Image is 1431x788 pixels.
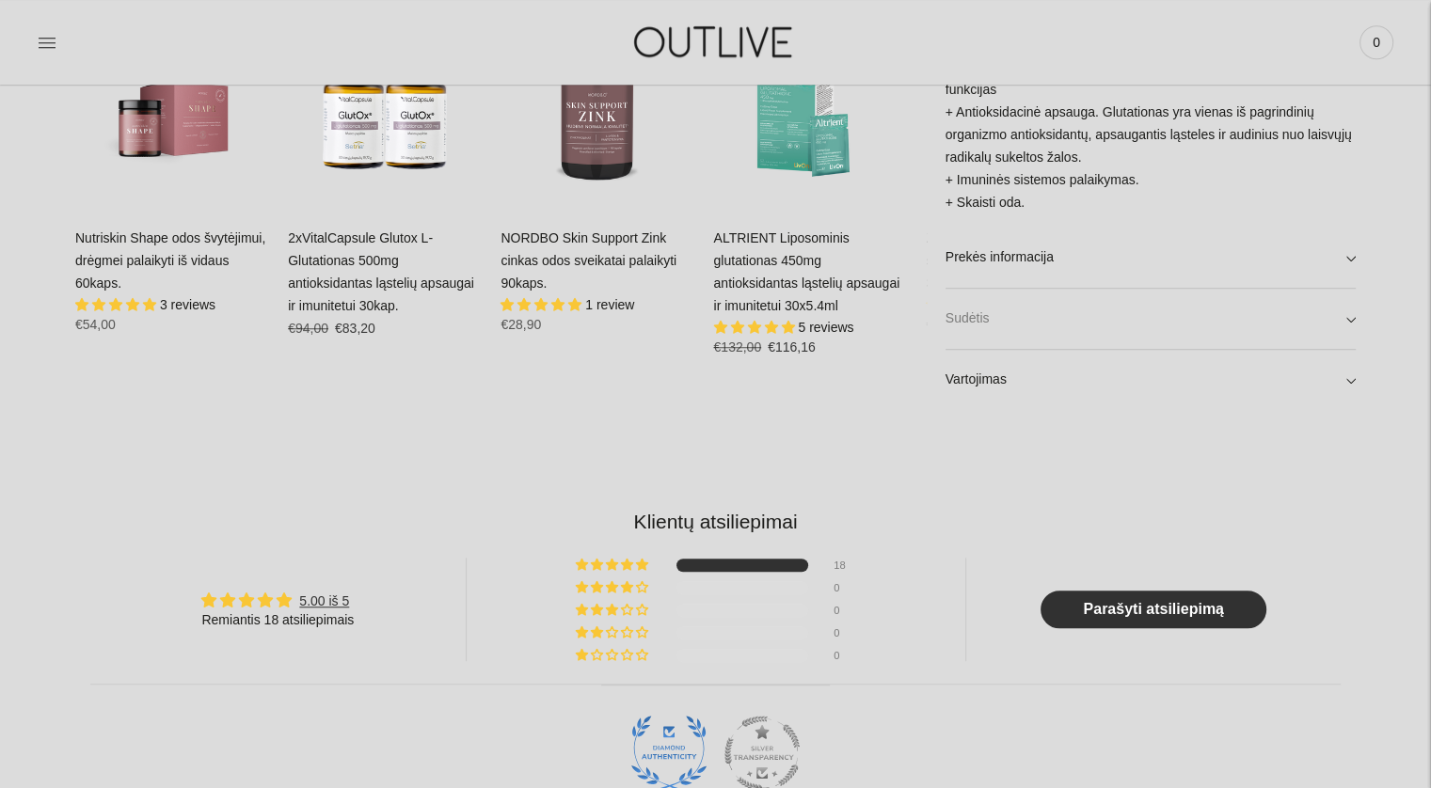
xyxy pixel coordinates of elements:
span: 5 reviews [798,320,853,335]
a: ALTRIENT Liposominis glutationas 450mg antioksidantas ląstelių apsaugai ir imunitetui 30x5.4ml [713,230,899,313]
a: Vartojimas [946,350,1356,410]
span: 3 reviews [160,297,215,312]
s: €94,00 [288,321,328,336]
a: 0 [1359,22,1393,63]
span: €54,00 [75,317,116,332]
span: 5.00 stars [75,297,160,312]
a: 5.00 iš 5 [299,593,349,608]
a: Parašyti atsiliepimą [1041,591,1266,628]
h2: Klientų atsiliepimai [90,508,1341,535]
a: Nutriskin Shape odos švytėjimui, drėgmei palaikyti iš vidaus 60kaps. [75,15,269,209]
a: Sudėtis [946,289,1356,349]
div: 18 [834,559,856,572]
span: 1 review [585,297,634,312]
img: OUTLIVE [597,9,833,74]
div: 100% (18) reviews with 5 star rating [576,559,651,572]
a: Nutriskin Shape odos švytėjimui, drėgmei palaikyti iš vidaus 60kaps. [75,230,265,291]
s: €132,00 [713,339,761,355]
a: 2xVitalCapsule Glutox L-Glutationas 500mg antioksidantas ląstelių apsaugai ir imunitetui 30kap. [288,230,474,313]
span: €83,20 [335,321,375,336]
span: 5.00 stars [713,320,798,335]
a: ALTRIENT Liposominis glutationas 450mg antioksidantas ląstelių apsaugai ir imunitetui 30x5.4ml [713,15,907,209]
span: €28,90 [501,317,541,332]
span: 5.00 stars [501,297,585,312]
div: Average rating is 5.00 stars [201,590,354,611]
a: 2xVitalCapsule Glutox L-Glutationas 500mg antioksidantas ląstelių apsaugai ir imunitetui 30kap. [288,15,482,209]
span: €116,16 [768,339,816,355]
a: Prekės informacija [946,228,1356,288]
div: Remiantis 18 atsiliepimais [201,611,354,630]
a: NORDBO Skin Support Zink cinkas odos sveikatai palaikyti 90kaps. [501,230,676,291]
span: 0 [1363,29,1390,55]
a: NORDBO Skin Support Zink cinkas odos sveikatai palaikyti 90kaps. [501,15,694,209]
